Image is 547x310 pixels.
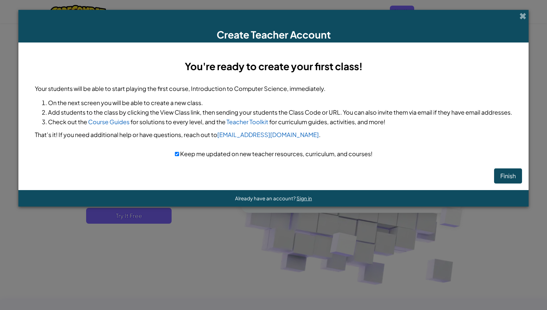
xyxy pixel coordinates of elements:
h3: You're ready to create your first class! [35,59,512,74]
span: That’s it! If you need additional help or have questions, reach out to . [35,131,321,138]
a: Course Guides [88,118,130,126]
span: Check out the [48,118,87,126]
p: Your students will be able to start playing the first course, Introduction to Computer Science, i... [35,84,512,93]
span: for curriculum guides, activities, and more! [269,118,385,126]
li: Add students to the class by clicking the View Class link, then sending your students the Class C... [48,107,512,117]
a: [EMAIL_ADDRESS][DOMAIN_NAME] [217,131,319,138]
li: On the next screen you will be able to create a new class. [48,98,512,107]
span: Keep me updated on new teacher resources, curriculum, and courses! [179,150,372,157]
a: Teacher Toolkit [226,118,268,126]
span: Already have an account? [235,195,297,201]
button: Finish [494,168,522,183]
span: for solutions to every level, and the [131,118,226,126]
span: Create Teacher Account [217,28,331,41]
a: Sign in [297,195,312,201]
